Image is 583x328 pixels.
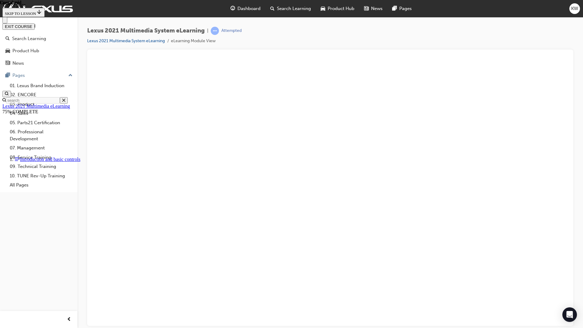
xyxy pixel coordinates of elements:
[2,91,11,97] button: Open search menu
[6,97,60,104] input: Search
[5,11,42,16] span: SKIP TO LESSON
[2,8,45,17] button: SKIP TO LESSON
[2,109,581,114] div: 75% COMPLETE
[2,2,581,8] div: Top of page
[2,23,35,30] button: EXIT COURSE
[2,104,70,109] a: Lexus 2021 Multimedia eLearning
[2,17,7,23] button: Close navigation menu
